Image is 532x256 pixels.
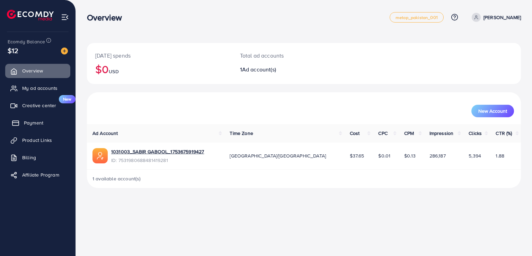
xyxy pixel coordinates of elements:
span: $37.65 [350,152,364,159]
span: Billing [22,154,36,161]
span: Product Links [22,137,52,144]
span: $0.01 [378,152,390,159]
a: Payment [5,116,70,130]
span: Time Zone [230,130,253,137]
span: 1 available account(s) [92,175,141,182]
h2: 1 [240,66,332,73]
span: CTR (%) [496,130,512,137]
p: [DATE] spends [95,51,223,60]
span: 286,187 [429,152,446,159]
span: $0.13 [404,152,416,159]
span: Ecomdy Balance [8,38,45,45]
img: ic-ads-acc.e4c84228.svg [92,148,108,163]
a: 1031003_SABIR GABOOL_1753675919427 [111,148,204,155]
img: logo [7,10,54,20]
a: metap_pakistan_001 [390,12,444,23]
span: [GEOGRAPHIC_DATA]/[GEOGRAPHIC_DATA] [230,152,326,159]
span: Payment [24,119,43,126]
span: metap_pakistan_001 [396,15,438,20]
span: Creative center [22,102,56,109]
h3: Overview [87,12,127,23]
iframe: Chat [503,225,527,251]
a: Billing [5,151,70,164]
span: Overview [22,67,43,74]
span: CPC [378,130,387,137]
span: Ad Account [92,130,118,137]
span: $12 [8,45,18,56]
span: Affiliate Program [22,171,59,178]
a: Creative centerNew [5,99,70,112]
span: My ad accounts [22,85,57,92]
span: ID: 7531980688481419281 [111,157,204,164]
button: New Account [471,105,514,117]
span: New [59,95,76,103]
a: Overview [5,64,70,78]
span: 1.88 [496,152,504,159]
h2: $0 [95,62,223,76]
p: Total ad accounts [240,51,332,60]
span: Clicks [469,130,482,137]
img: image [61,48,68,54]
span: Cost [350,130,360,137]
span: USD [109,68,118,75]
a: My ad accounts [5,81,70,95]
a: Affiliate Program [5,168,70,182]
span: Ad account(s) [242,66,276,73]
a: Product Links [5,133,70,147]
span: New Account [478,109,507,113]
a: [PERSON_NAME] [469,13,521,22]
span: CPM [404,130,414,137]
img: menu [61,13,69,21]
p: [PERSON_NAME] [484,13,521,22]
span: Impression [429,130,454,137]
span: 5,394 [469,152,481,159]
